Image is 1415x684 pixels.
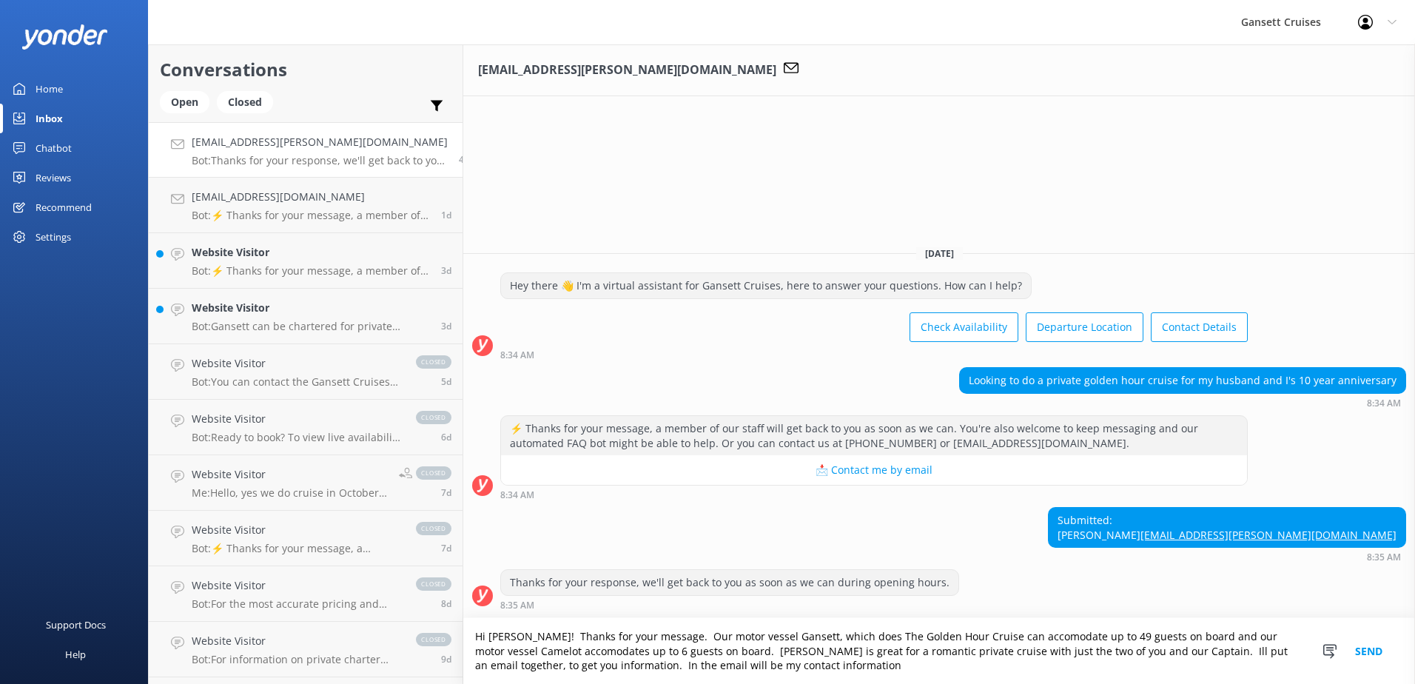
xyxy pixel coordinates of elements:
h4: Website Visitor [192,522,401,538]
h4: Website Visitor [192,300,430,316]
span: 03:19pm 07-Aug-2025 (UTC -04:00) America/New_York [441,320,451,332]
p: Me: Hello, yes we do cruise in October as well! Once you click "book now" it will take you to our... [192,486,388,500]
img: yonder-white-logo.png [22,24,107,49]
a: Website VisitorBot:For the most accurate pricing and availability for the Sunset Cruise, please v... [149,566,463,622]
span: 12:24pm 10-Aug-2025 (UTC -04:00) America/New_York [441,209,451,221]
p: Bot: ⚡ Thanks for your message, a member of our staff will get back to you as soon as we can. You... [192,209,430,222]
span: closed [416,522,451,535]
h2: Conversations [160,56,451,84]
button: Send [1341,618,1396,684]
span: 07:59am 04-Aug-2025 (UTC -04:00) America/New_York [441,542,451,554]
a: Closed [217,93,280,110]
p: Bot: ⚡ Thanks for your message, a member of our staff will get back to you as soon as we can. You... [192,264,430,278]
button: Check Availability [910,312,1018,342]
div: Thanks for your response, we'll get back to you as soon as we can during opening hours. [501,570,958,595]
div: 10:35am 11-Aug-2025 (UTC -04:00) America/New_York [1048,551,1406,562]
div: 10:34am 11-Aug-2025 (UTC -04:00) America/New_York [500,489,1248,500]
a: [EMAIL_ADDRESS][PERSON_NAME][DOMAIN_NAME] [1140,528,1396,542]
h3: [EMAIL_ADDRESS][PERSON_NAME][DOMAIN_NAME] [478,61,776,80]
a: Open [160,93,217,110]
div: Support Docs [46,610,106,640]
strong: 8:34 AM [1367,399,1401,408]
span: 02:30pm 05-Aug-2025 (UTC -04:00) America/New_York [441,431,451,443]
div: 10:35am 11-Aug-2025 (UTC -04:00) America/New_York [500,600,959,610]
div: Reviews [36,163,71,192]
span: 10:35am 11-Aug-2025 (UTC -04:00) America/New_York [459,153,470,166]
span: 02:09pm 02-Aug-2025 (UTC -04:00) America/New_York [441,653,451,665]
div: Inbox [36,104,63,133]
h4: Website Visitor [192,411,401,427]
span: [DATE] [916,247,963,260]
h4: Website Visitor [192,244,430,261]
div: Recommend [36,192,92,222]
h4: Website Visitor [192,633,401,649]
p: Bot: Thanks for your response, we'll get back to you as soon as we can during opening hours. [192,154,448,167]
span: closed [416,355,451,369]
div: Chatbot [36,133,72,163]
div: Help [65,640,86,669]
span: 12:22am 08-Aug-2025 (UTC -04:00) America/New_York [441,264,451,277]
a: Website VisitorBot:You can contact the Gansett Cruises team at 401.619.1300, or by emailing [EMAI... [149,344,463,400]
span: closed [416,411,451,424]
a: Website VisitorBot:For information on private charter pricing and time frames, please contact our... [149,622,463,677]
span: 12:16pm 06-Aug-2025 (UTC -04:00) America/New_York [441,375,451,388]
span: closed [416,466,451,480]
a: Website VisitorBot:⚡ Thanks for your message, a member of our staff will get back to you as soon ... [149,233,463,289]
div: 10:34am 11-Aug-2025 (UTC -04:00) America/New_York [959,398,1406,408]
a: Website VisitorBot:Ready to book? To view live availability and book your cruise online, click [U... [149,400,463,455]
div: Closed [217,91,273,113]
a: Website VisitorMe:Hello, yes we do cruise in October as well! Once you click "book now" it will t... [149,455,463,511]
strong: 8:34 AM [500,491,534,500]
div: Hey there 👋 I'm a virtual assistant for Gansett Cruises, here to answer your questions. How can I... [501,273,1031,298]
a: Website VisitorBot:Gansett can be chartered for private occasions and can accommodate up to 49 pa... [149,289,463,344]
p: Bot: For the most accurate pricing and availability for the Sunset Cruise, please visit [URL][DOM... [192,597,401,611]
a: Website VisitorBot:⚡ Thanks for your message, a member of our staff will get back to you as soon ... [149,511,463,566]
button: Departure Location [1026,312,1143,342]
span: closed [416,633,451,646]
p: Bot: Ready to book? To view live availability and book your cruise online, click [URL][DOMAIN_NAME]. [192,431,401,444]
a: [EMAIL_ADDRESS][DOMAIN_NAME]Bot:⚡ Thanks for your message, a member of our staff will get back to... [149,178,463,233]
div: ⚡ Thanks for your message, a member of our staff will get back to you as soon as we can. You're a... [501,416,1247,455]
div: Settings [36,222,71,252]
div: Submitted: [PERSON_NAME] [1049,508,1405,547]
strong: 8:35 AM [500,601,534,610]
h4: Website Visitor [192,577,401,594]
span: 10:53am 04-Aug-2025 (UTC -04:00) America/New_York [441,486,451,499]
p: Bot: You can contact the Gansett Cruises team at 401.619.1300, or by emailing [EMAIL_ADDRESS][DOM... [192,375,401,389]
button: 📩 Contact me by email [501,455,1247,485]
h4: Website Visitor [192,466,388,483]
div: Home [36,74,63,104]
h4: [EMAIL_ADDRESS][PERSON_NAME][DOMAIN_NAME] [192,134,448,150]
strong: 8:34 AM [500,351,534,360]
div: Looking to do a private golden hour cruise for my husband and I's 10 year anniversary [960,368,1405,393]
button: Contact Details [1151,312,1248,342]
strong: 8:35 AM [1367,553,1401,562]
a: [EMAIL_ADDRESS][PERSON_NAME][DOMAIN_NAME]Bot:Thanks for your response, we'll get back to you as s... [149,122,463,178]
span: 11:25am 03-Aug-2025 (UTC -04:00) America/New_York [441,597,451,610]
div: 10:34am 11-Aug-2025 (UTC -04:00) America/New_York [500,349,1248,360]
div: Open [160,91,209,113]
p: Bot: For information on private charter pricing and time frames, please contact our charter manag... [192,653,401,666]
h4: Website Visitor [192,355,401,372]
h4: [EMAIL_ADDRESS][DOMAIN_NAME] [192,189,430,205]
span: closed [416,577,451,591]
textarea: Hi [PERSON_NAME]! Thanks for your message. Our motor vessel Gansett, which does The Golden Hour C... [463,618,1415,684]
p: Bot: Gansett can be chartered for private occasions and can accommodate up to 49 passengers. For ... [192,320,430,333]
p: Bot: ⚡ Thanks for your message, a member of our staff will get back to you as soon as we can. You... [192,542,401,555]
